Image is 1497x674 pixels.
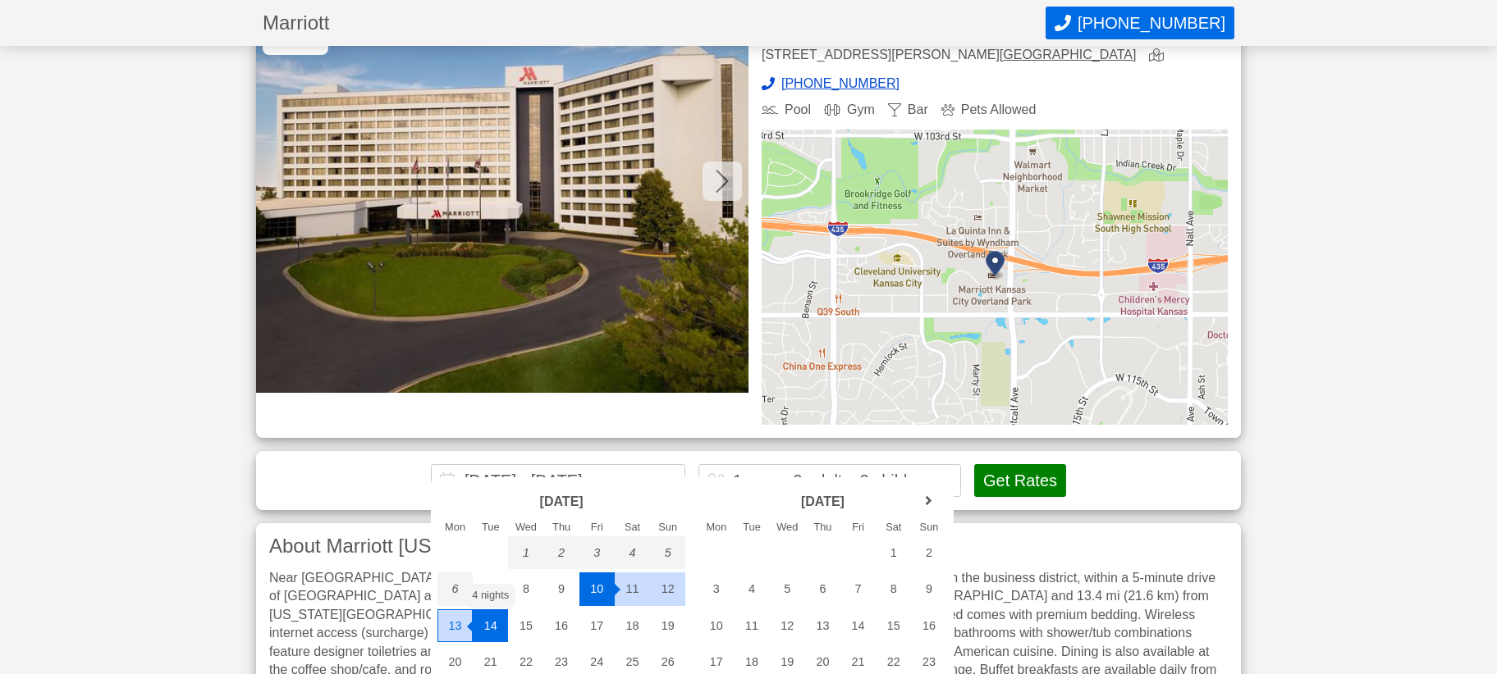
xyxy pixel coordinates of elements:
div: 6 [437,572,473,605]
button: Get Rates [974,464,1066,497]
div: 12 [650,572,685,605]
div: Thu [544,522,579,533]
img: map [762,130,1228,425]
div: 7 [840,572,876,605]
div: Mon [437,522,473,533]
div: 13 [805,609,840,642]
div: [STREET_ADDRESS][PERSON_NAME] [762,48,1136,64]
div: 5 [650,536,685,569]
header: [DATE] [473,489,650,515]
div: Sun [911,522,946,533]
span: [PHONE_NUMBER] [781,77,900,90]
div: 10 [579,572,615,605]
div: 6 [805,572,840,605]
div: Sat [876,522,911,533]
span: [PHONE_NUMBER] [1078,14,1225,33]
div: 9 [911,572,946,605]
div: Wed [770,522,805,533]
div: Tue [734,522,769,533]
div: 2 [911,536,946,569]
div: 15 [508,609,543,642]
div: Pool [762,103,811,116]
div: Gym [824,103,875,116]
div: 19 [650,609,685,642]
a: view map [1149,48,1170,64]
input: Choose Dates [431,464,685,497]
div: 14 [473,609,508,642]
div: Pets Allowed [941,103,1037,116]
div: 11 [615,572,650,605]
div: 11 [734,609,769,642]
div: 16 [544,609,579,642]
div: Fri [840,522,876,533]
div: Fri [579,522,615,533]
div: 9 [544,572,579,605]
div: 7 [473,572,508,605]
div: 15 [876,609,911,642]
a: next month [917,489,941,513]
div: 5 [770,572,805,605]
div: 8 [876,572,911,605]
div: Mon [698,522,734,533]
div: 12 [770,609,805,642]
div: 8 [508,572,543,605]
button: Call [1046,7,1234,39]
div: 16 [911,609,946,642]
div: Thu [805,522,840,533]
a: [GEOGRAPHIC_DATA] [1000,48,1137,61]
div: 17 [579,609,615,642]
div: Tue [473,522,508,533]
div: 13 [437,609,473,642]
div: 1 [508,536,543,569]
div: 18 [615,609,650,642]
div: 3 [698,572,734,605]
h1: Marriott [263,13,1046,33]
div: 3 [579,536,615,569]
div: 1 room, 2 adults, 2 children [733,472,931,489]
div: Sun [650,522,685,533]
div: 1 [876,536,911,569]
div: 2 [544,536,579,569]
header: [DATE] [734,489,911,515]
div: 4 [734,572,769,605]
div: Bar [888,103,928,116]
div: 10 [698,609,734,642]
div: 4 [615,536,650,569]
div: Sat [615,522,650,533]
div: 14 [840,609,876,642]
h3: About Marriott [US_STATE][GEOGRAPHIC_DATA] [GEOGRAPHIC_DATA] [269,536,1228,556]
div: Wed [508,522,543,533]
